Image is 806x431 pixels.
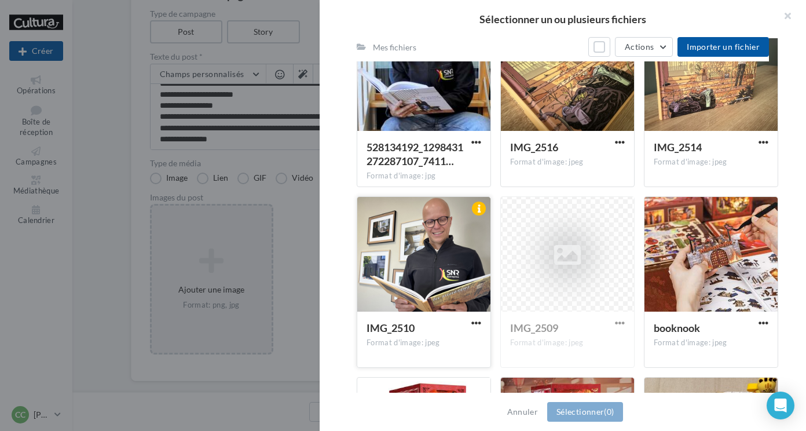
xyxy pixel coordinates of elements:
[767,392,794,419] div: Open Intercom Messenger
[687,42,760,52] span: Importer un fichier
[367,322,415,334] span: IMG_2510
[510,157,625,167] div: Format d'image: jpeg
[654,322,700,334] span: booknook
[677,37,769,57] button: Importer un fichier
[615,37,673,57] button: Actions
[510,141,558,154] span: IMG_2516
[367,338,481,348] div: Format d'image: jpeg
[503,405,543,419] button: Annuler
[547,402,623,422] button: Sélectionner(0)
[604,407,614,417] span: (0)
[654,157,768,167] div: Format d'image: jpeg
[367,171,481,181] div: Format d'image: jpg
[338,14,787,24] h2: Sélectionner un ou plusieurs fichiers
[654,141,702,154] span: IMG_2514
[625,42,654,52] span: Actions
[654,338,768,348] div: Format d'image: jpeg
[367,141,463,167] span: 528134192_1298431272287107_7411427804279152555_n
[373,42,416,53] div: Mes fichiers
